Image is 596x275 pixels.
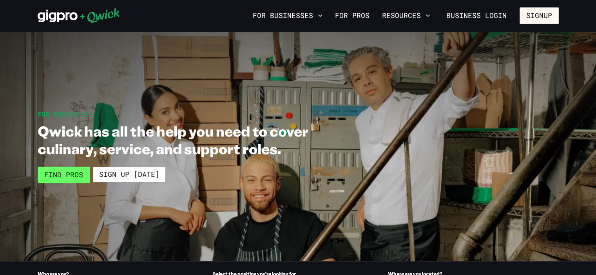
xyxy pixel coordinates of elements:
a: Business Login [440,7,513,24]
a: Sign up [DATE] [93,167,166,182]
span: For Businesses [38,110,92,118]
button: For Businesses [250,9,326,22]
a: Find Pros [38,167,90,183]
button: Signup [520,7,559,24]
h1: Qwick has all the help you need to cover culinary, service, and support roles. [38,122,350,157]
button: Resources [379,9,433,22]
a: For Pros [332,9,373,22]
